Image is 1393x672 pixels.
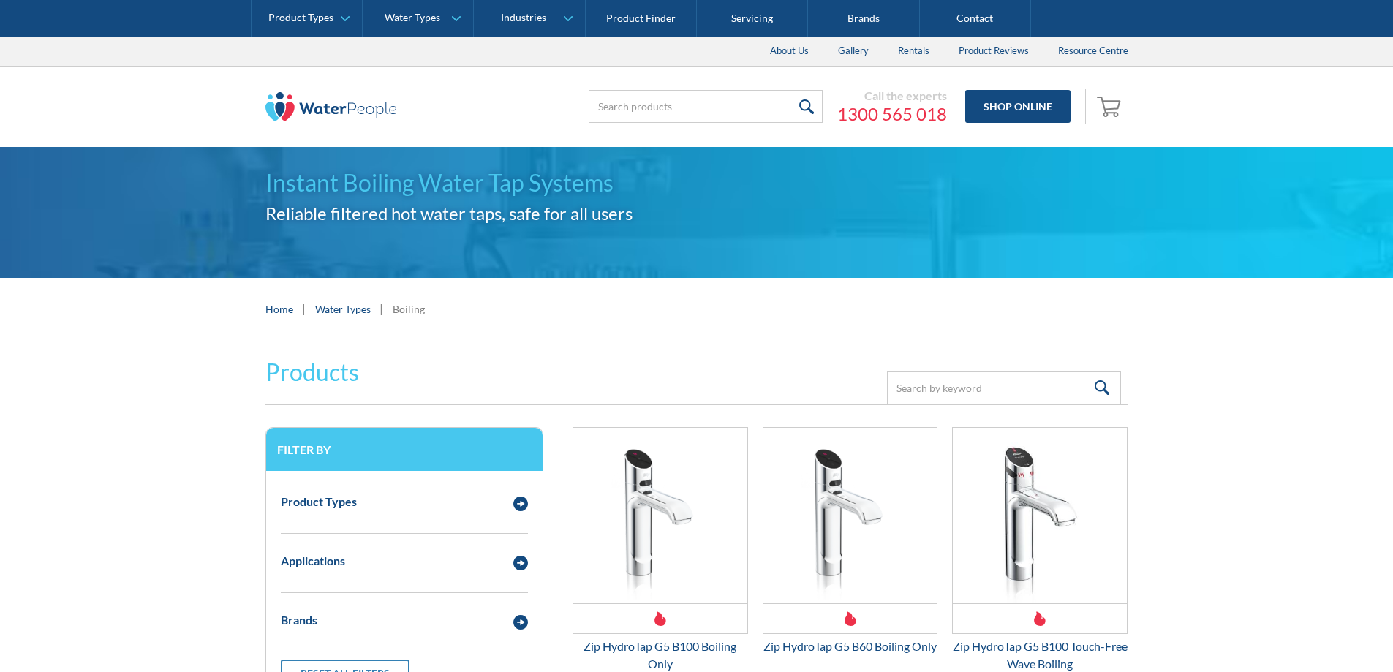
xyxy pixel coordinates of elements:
div: Product Types [281,493,357,510]
img: shopping cart [1097,94,1125,118]
a: Resource Centre [1043,37,1143,66]
img: Zip HydroTap G5 B100 Boiling Only [573,428,747,603]
a: Shop Online [965,90,1071,123]
a: Home [265,301,293,317]
img: Zip HydroTap G5 B100 Touch-Free Wave Boiling [953,428,1127,603]
a: Product Reviews [944,37,1043,66]
a: 1300 565 018 [837,103,947,125]
h2: Reliable filtered hot water taps, safe for all users [265,200,1128,227]
h1: Instant Boiling Water Tap Systems [265,165,1128,200]
img: Zip HydroTap G5 B60 Boiling Only [763,428,937,603]
input: Search by keyword [887,371,1121,404]
div: Brands [281,611,317,629]
div: Zip HydroTap G5 B60 Boiling Only [763,638,938,655]
a: About Us [755,37,823,66]
h3: Filter by [277,442,532,456]
div: Applications [281,552,345,570]
img: The Water People [265,92,397,121]
a: Gallery [823,37,883,66]
a: Open cart [1093,89,1128,124]
div: | [301,300,308,317]
a: Rentals [883,37,944,66]
a: Water Types [315,301,371,317]
div: Product Types [268,12,333,24]
div: | [378,300,385,317]
div: Water Types [385,12,440,24]
a: Zip HydroTap G5 B60 Boiling Only Zip HydroTap G5 B60 Boiling Only [763,427,938,655]
div: Boiling [393,301,425,317]
div: Industries [501,12,546,24]
h2: Products [265,355,359,390]
input: Search products [589,90,823,123]
div: Call the experts [837,88,947,103]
